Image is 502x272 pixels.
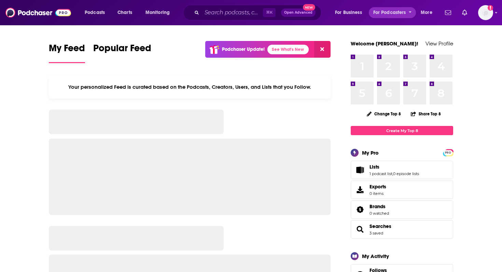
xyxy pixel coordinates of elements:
[369,211,389,216] a: 0 watched
[145,8,170,17] span: Monitoring
[362,253,389,259] div: My Activity
[369,231,383,235] a: 3 saved
[351,220,453,239] span: Searches
[351,200,453,219] span: Brands
[93,42,151,63] a: Popular Feed
[426,40,453,47] a: View Profile
[353,165,367,175] a: Lists
[330,7,371,18] button: open menu
[113,7,136,18] a: Charts
[442,7,454,18] a: Show notifications dropdown
[369,191,386,196] span: 0 items
[369,7,416,18] button: open menu
[202,7,263,18] input: Search podcasts, credits, & more...
[488,5,493,11] svg: Add a profile image
[49,75,331,99] div: Your personalized Feed is curated based on the Podcasts, Creators, Users, and Lists that you Follow.
[351,181,453,199] a: Exports
[353,225,367,234] a: Searches
[284,11,312,14] span: Open Advanced
[369,203,386,210] span: Brands
[373,8,406,17] span: For Podcasters
[478,5,493,20] span: Logged in as danikarchmer
[416,7,441,18] button: open menu
[335,8,362,17] span: For Business
[85,8,105,17] span: Podcasts
[117,8,132,17] span: Charts
[369,164,379,170] span: Lists
[303,4,315,11] span: New
[351,40,418,47] a: Welcome [PERSON_NAME]!
[49,42,85,63] a: My Feed
[93,42,151,58] span: Popular Feed
[362,149,379,156] div: My Pro
[351,126,453,135] a: Create My Top 8
[267,45,309,54] a: See What's New
[393,171,419,176] a: 0 episode lists
[478,5,493,20] img: User Profile
[421,8,432,17] span: More
[222,46,265,52] p: Podchaser Update!
[281,9,316,17] button: Open AdvancedNew
[369,184,386,190] span: Exports
[141,7,179,18] button: open menu
[369,164,419,170] a: Lists
[5,6,71,19] img: Podchaser - Follow, Share and Rate Podcasts
[369,223,391,229] a: Searches
[410,107,441,120] button: Share Top 8
[459,7,470,18] a: Show notifications dropdown
[263,8,276,17] span: ⌘ K
[351,161,453,179] span: Lists
[369,203,389,210] a: Brands
[363,110,405,118] button: Change Top 8
[392,171,393,176] span: ,
[190,5,328,20] div: Search podcasts, credits, & more...
[369,171,392,176] a: 1 podcast list
[49,42,85,58] span: My Feed
[80,7,114,18] button: open menu
[444,150,452,155] a: PRO
[478,5,493,20] button: Show profile menu
[353,185,367,195] span: Exports
[353,205,367,214] a: Brands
